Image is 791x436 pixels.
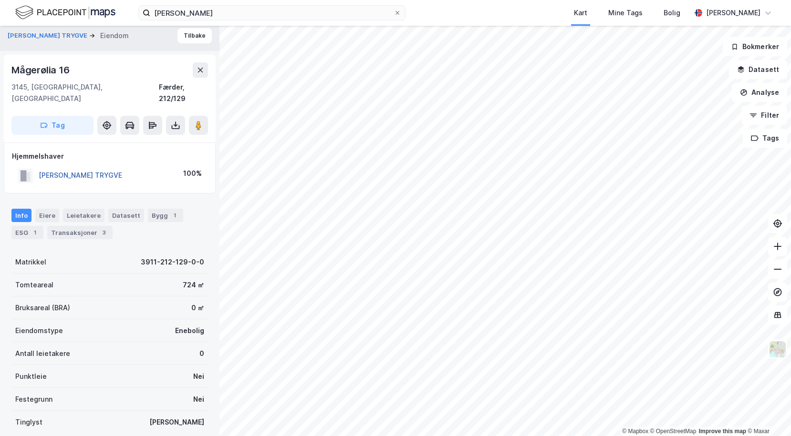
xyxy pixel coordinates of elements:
[150,6,394,20] input: Søk på adresse, matrikkel, gårdeiere, leietakere eller personer
[15,256,46,268] div: Matrikkel
[743,129,787,148] button: Tags
[15,325,63,336] div: Eiendomstype
[11,116,94,135] button: Tag
[193,394,204,405] div: Nei
[11,209,31,222] div: Info
[622,428,648,435] a: Mapbox
[706,7,760,19] div: [PERSON_NAME]
[11,81,159,104] div: 3145, [GEOGRAPHIC_DATA], [GEOGRAPHIC_DATA]
[15,348,70,359] div: Antall leietakere
[650,428,697,435] a: OpenStreetMap
[175,325,204,336] div: Enebolig
[30,228,40,237] div: 1
[47,226,113,239] div: Transaksjoner
[741,106,787,125] button: Filter
[99,228,109,237] div: 3
[35,209,59,222] div: Eiere
[148,209,183,222] div: Bygg
[608,7,643,19] div: Mine Tags
[664,7,680,19] div: Bolig
[149,416,204,428] div: [PERSON_NAME]
[199,348,204,359] div: 0
[12,151,208,162] div: Hjemmelshaver
[769,340,787,358] img: Z
[191,302,204,314] div: 0 ㎡
[141,256,204,268] div: 3911-212-129-0-0
[15,302,70,314] div: Bruksareal (BRA)
[723,37,787,56] button: Bokmerker
[177,28,212,43] button: Tilbake
[732,83,787,102] button: Analyse
[63,209,104,222] div: Leietakere
[15,4,115,21] img: logo.f888ab2527a4732fd821a326f86c7f29.svg
[11,62,72,78] div: Mågerølia 16
[699,428,746,435] a: Improve this map
[193,371,204,382] div: Nei
[11,226,43,239] div: ESG
[15,371,47,382] div: Punktleie
[183,279,204,291] div: 724 ㎡
[729,60,787,79] button: Datasett
[159,81,208,104] div: Færder, 212/129
[170,211,179,220] div: 1
[8,31,89,41] button: [PERSON_NAME] TRYGVE
[574,7,587,19] div: Kart
[183,168,202,179] div: 100%
[743,390,791,436] iframe: Chat Widget
[108,209,144,222] div: Datasett
[15,394,52,405] div: Festegrunn
[15,416,42,428] div: Tinglyst
[100,30,129,41] div: Eiendom
[15,279,53,291] div: Tomteareal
